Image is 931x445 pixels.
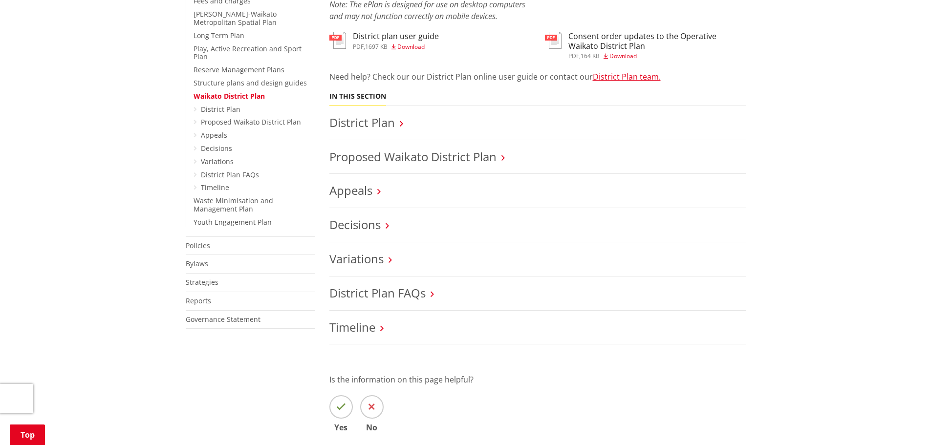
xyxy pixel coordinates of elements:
img: document-pdf.svg [329,32,346,49]
a: District plan user guide pdf,1697 KB Download [329,32,439,49]
a: Variations [201,157,234,166]
a: Timeline [201,183,229,192]
a: Reports [186,296,211,305]
a: Waikato District Plan [194,91,265,101]
a: Appeals [329,182,372,198]
a: Reserve Management Plans [194,65,284,74]
a: Long Term Plan [194,31,244,40]
iframe: Messenger Launcher [886,404,921,439]
a: Policies [186,241,210,250]
a: Waste Minimisation and Management Plan [194,196,273,213]
p: Is the information on this page helpful? [329,374,746,385]
a: Variations [329,251,384,267]
h5: In this section [329,92,386,101]
a: District Plan FAQs [329,285,426,301]
div: , [353,44,439,50]
a: Governance Statement [186,315,260,324]
a: Appeals [201,130,227,140]
span: Download [609,52,637,60]
a: Timeline [329,319,375,335]
a: Youth Engagement Plan [194,217,272,227]
a: Play, Active Recreation and Sport Plan [194,44,302,62]
a: Decisions [329,216,381,233]
a: Strategies [186,277,218,287]
a: District Plan [329,114,395,130]
span: 1697 KB [365,42,388,51]
img: document-pdf.svg [545,32,562,49]
a: Consent order updates to the Operative Waikato District Plan pdf,164 KB Download [545,32,746,59]
p: Need help? Check our our District Plan online user guide or contact our [329,71,746,83]
div: , [568,53,746,59]
a: District Plan [201,105,240,114]
span: Yes [329,424,353,431]
a: Proposed Waikato District Plan [201,117,301,127]
h3: District plan user guide [353,32,439,41]
span: No [360,424,384,431]
span: 164 KB [581,52,600,60]
a: Top [10,424,45,445]
span: Download [397,42,425,51]
h3: Consent order updates to the Operative Waikato District Plan [568,32,746,50]
a: Proposed Waikato District Plan [329,148,497,165]
span: pdf [353,42,364,51]
a: Decisions [201,144,232,153]
a: Bylaws [186,259,208,268]
a: [PERSON_NAME]-Waikato Metropolitan Spatial Plan [194,9,277,27]
a: District Plan team. [593,71,661,82]
span: pdf [568,52,579,60]
a: District Plan FAQs [201,170,259,179]
a: Structure plans and design guides [194,78,307,87]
